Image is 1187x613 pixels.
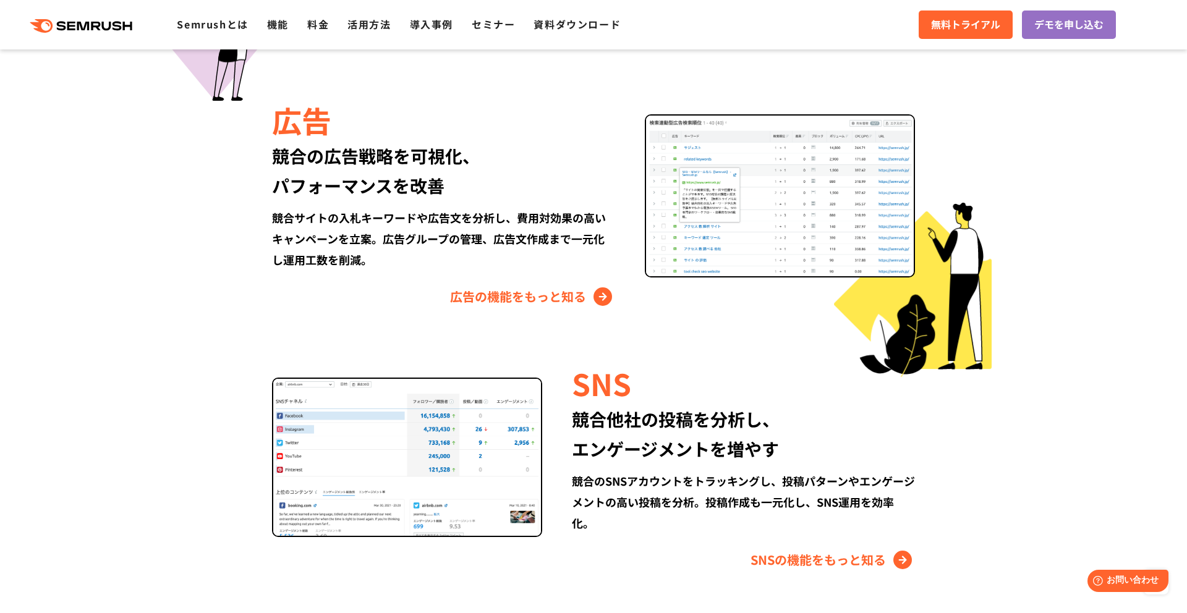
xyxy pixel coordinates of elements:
[572,362,915,404] div: SNS
[572,470,915,533] div: 競合のSNSアカウントをトラッキングし、投稿パターンやエンゲージメントの高い投稿を分析。投稿作成も一元化し、SNS運用を効率化。
[472,17,515,32] a: セミナー
[1034,17,1104,33] span: デモを申し込む
[272,207,615,270] div: 競合サイトの入札キーワードや広告文を分析し、費用対効果の高いキャンペーンを立案。広告グループの管理、広告文作成まで一元化し運用工数を削減。
[572,404,915,463] div: 競合他社の投稿を分析し、 エンゲージメントを増やす
[931,17,1000,33] span: 無料トライアル
[272,141,615,200] div: 競合の広告戦略を可視化、 パフォーマンスを改善
[307,17,329,32] a: 料金
[919,11,1013,39] a: 無料トライアル
[347,17,391,32] a: 活用方法
[272,99,615,141] div: 広告
[267,17,289,32] a: 機能
[1077,565,1173,599] iframe: Help widget launcher
[1022,11,1116,39] a: デモを申し込む
[410,17,453,32] a: 導入事例
[177,17,248,32] a: Semrushとは
[751,550,915,570] a: SNSの機能をもっと知る
[534,17,621,32] a: 資料ダウンロード
[450,287,615,306] a: 広告の機能をもっと知る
